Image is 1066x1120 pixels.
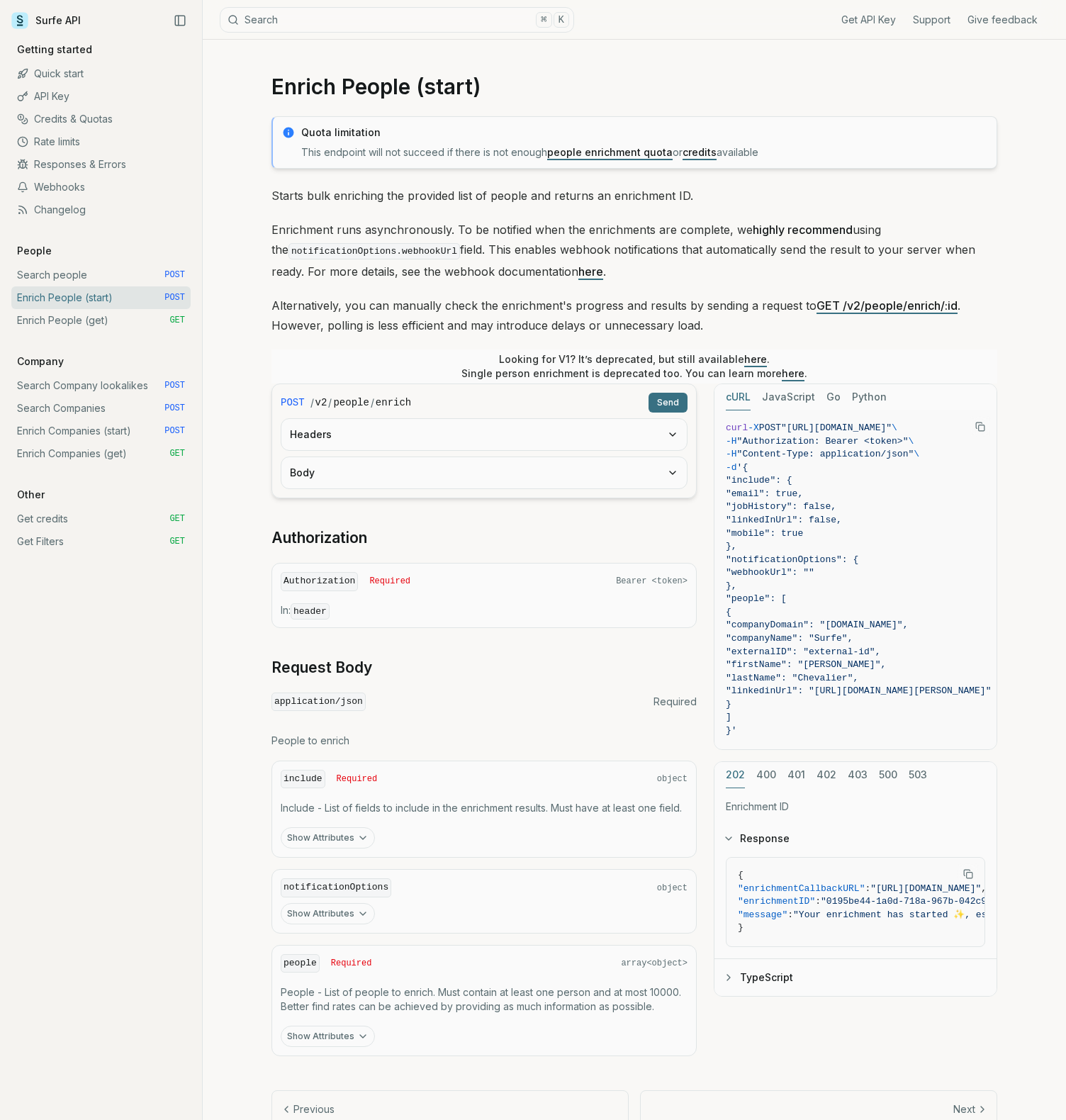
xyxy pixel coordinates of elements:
p: Enrichment ID [726,800,985,814]
button: TypeScript [714,959,997,996]
button: 403 [848,762,868,788]
span: } [726,699,731,710]
span: "enrichmentID" [738,896,815,907]
a: Get Filters GET [11,530,191,553]
button: Response [714,820,997,857]
button: 402 [817,762,836,788]
a: Webhooks [11,176,191,198]
span: POST [164,380,185,391]
span: GET [169,536,185,547]
code: notificationOptions.webhookUrl [288,243,460,259]
span: / [310,396,314,410]
kbd: K [554,12,569,28]
code: application/json [271,693,366,712]
span: }, [726,581,737,591]
a: credits [683,146,717,158]
p: People - List of people to enrich. Must contain at least one person and at most 10000. Better fin... [281,985,688,1014]
a: Responses & Errors [11,153,191,176]
p: Alternatively, you can manually check the enrichment's progress and results by sending a request ... [271,296,997,335]
button: JavaScript [762,384,815,410]
span: "email": true, [726,488,803,499]
button: Collapse Sidebar [169,10,191,31]
span: "message" [738,909,787,920]
a: API Key [11,85,191,108]
button: 202 [726,762,745,788]
span: \ [908,436,914,447]
p: In: [281,603,688,619]
span: } [738,922,744,933]
p: Enrichment runs asynchronously. To be notified when the enrichments are complete, we using the fi... [271,220,997,281]
a: Enrich People (get) GET [11,309,191,332]
button: Python [852,384,887,410]
button: Copy Text [970,416,991,437]
span: POST [164,292,185,303]
span: { [726,607,731,617]
span: "[URL][DOMAIN_NAME]" [781,422,892,433]
span: Required [369,576,410,587]
span: "lastName": "Chevalier", [726,673,858,683]
span: POST [164,403,185,414]
span: "linkedInUrl": false, [726,515,842,525]
span: : [815,896,821,907]
h1: Enrich People (start) [271,74,997,99]
span: \ [914,449,919,459]
span: POST [759,422,781,433]
a: Get API Key [841,13,896,27]
span: \ [892,422,897,433]
code: notificationOptions [281,878,391,897]
a: here [782,367,804,379]
div: Response [714,857,997,958]
code: v2 [315,396,327,410]
span: / [328,396,332,410]
a: here [578,264,603,279]
span: "jobHistory": false, [726,501,836,512]
code: people [281,954,320,973]
code: header [291,603,330,620]
strong: highly recommend [753,223,853,237]
span: , [981,883,987,894]
button: 503 [909,762,927,788]
span: POST [281,396,305,410]
span: }, [726,541,737,551]
p: Previous [293,1102,335,1116]
code: include [281,770,325,789]
span: "notificationOptions": { [726,554,858,565]
a: Give feedback [967,13,1038,27]
span: array<object> [621,958,688,969]
button: Copy Text [958,863,979,885]
a: Quick start [11,62,191,85]
span: Required [331,958,372,969]
p: Other [11,488,50,502]
p: Quota limitation [301,125,988,140]
span: "externalID": "external-id", [726,646,880,657]
span: "firstName": "[PERSON_NAME]", [726,659,886,670]
span: object [657,773,688,785]
code: Authorization [281,572,358,591]
a: people enrichment quota [547,146,673,158]
span: Required [337,773,378,785]
span: -H [726,436,737,447]
span: : [865,883,870,894]
button: Show Attributes [281,1026,375,1047]
span: "0195be44-1a0d-718a-967b-042c9d17ffd7" [821,896,1031,907]
span: Required [653,695,697,709]
p: Include - List of fields to include in the enrichment results. Must have at least one field. [281,801,688,815]
a: Request Body [271,658,372,678]
p: People [11,244,57,258]
span: -d [726,462,737,473]
span: / [371,396,374,410]
span: "companyDomain": "[DOMAIN_NAME]", [726,620,908,630]
a: Search Companies POST [11,397,191,420]
a: Get credits GET [11,508,191,530]
span: curl [726,422,748,433]
span: "webhookUrl": "" [726,567,814,578]
span: "[URL][DOMAIN_NAME]" [870,883,981,894]
p: This endpoint will not succeed if there is not enough or available [301,145,988,159]
a: Surfe API [11,10,81,31]
a: Support [913,13,950,27]
span: "companyName": "Surfe", [726,633,853,644]
span: Bearer <token> [616,576,688,587]
a: Enrich Companies (get) GET [11,442,191,465]
button: Headers [281,419,687,450]
a: Enrich Companies (start) POST [11,420,191,442]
